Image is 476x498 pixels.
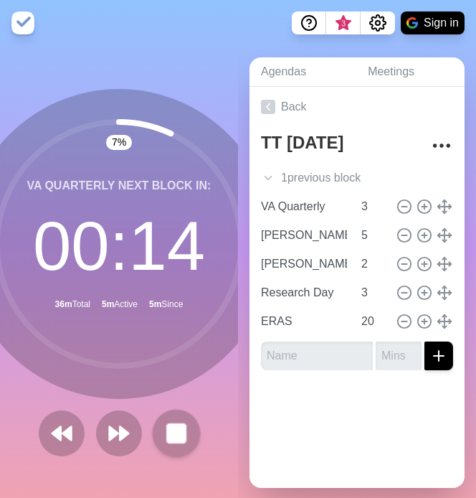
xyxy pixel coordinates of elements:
[255,307,353,336] input: Name
[338,18,349,29] span: 3
[356,250,390,278] input: Mins
[356,221,390,250] input: Mins
[255,192,353,221] input: Name
[361,11,395,34] button: Settings
[427,131,456,160] button: More
[356,278,390,307] input: Mins
[249,87,465,127] a: Back
[255,278,353,307] input: Name
[261,342,373,370] input: Name
[255,221,353,250] input: Name
[249,164,465,192] div: 1 previous block
[292,11,326,34] button: Help
[401,11,465,34] button: Sign in
[406,17,418,29] img: google logo
[356,57,465,87] a: Meetings
[11,11,34,34] img: timeblocks logo
[356,192,390,221] input: Mins
[249,57,356,87] a: Agendas
[356,307,390,336] input: Mins
[376,342,422,370] input: Mins
[255,250,353,278] input: Name
[326,11,361,34] button: What’s new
